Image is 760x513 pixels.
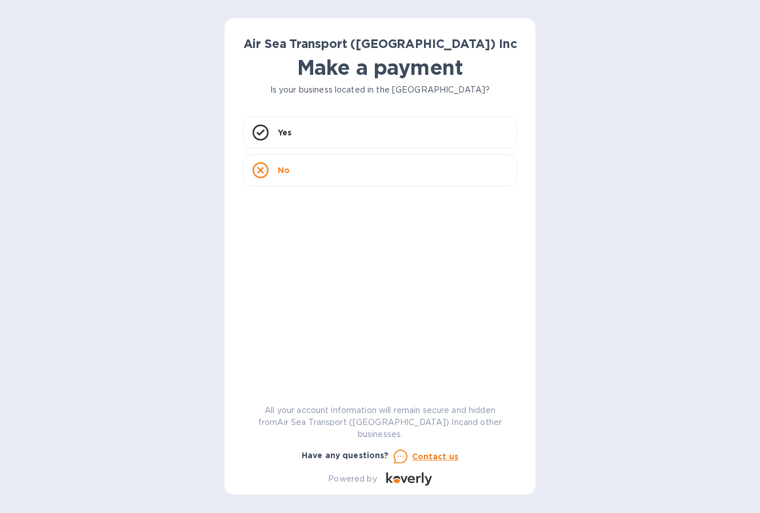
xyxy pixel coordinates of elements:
b: Air Sea Transport ([GEOGRAPHIC_DATA]) Inc [243,37,517,51]
p: Is your business located in the [GEOGRAPHIC_DATA]? [243,84,517,96]
p: Yes [278,127,291,138]
p: No [278,165,290,176]
b: Have any questions? [302,451,389,460]
p: Powered by [328,473,377,485]
u: Contact us [412,452,459,461]
p: All your account information will remain secure and hidden from Air Sea Transport ([GEOGRAPHIC_DA... [243,404,517,440]
h1: Make a payment [243,55,517,79]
